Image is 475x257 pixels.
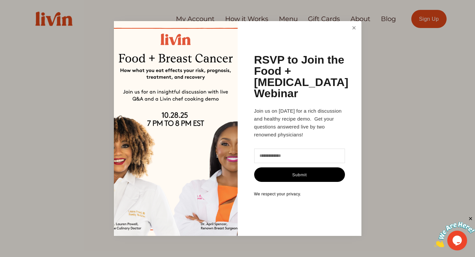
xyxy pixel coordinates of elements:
[254,54,349,99] h1: RSVP to Join the Food + [MEDICAL_DATA] Webinar
[254,167,345,182] button: Submit
[434,216,475,247] iframe: chat widget
[292,172,307,177] span: Submit
[254,192,345,197] p: We respect your privacy.
[348,22,360,34] a: Close
[254,107,345,139] p: Join us on [DATE] for a rich discussion and healthy recipe demo. Get your questions answered live...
